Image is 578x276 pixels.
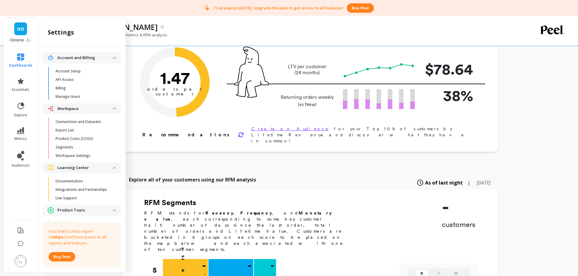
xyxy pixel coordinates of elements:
p: for your Top 10% of customers by Lifetime Revenue and discover what they have in common! [251,126,478,144]
p: Opopop - opopopshop.myshopify.com [10,38,32,42]
p: Product Tours [57,207,113,213]
p: LTV per customer (24 months) [279,64,336,76]
h2: RFM Segments [144,198,350,208]
p: Integrations and Partnerships [56,187,107,192]
p: Your trial is set to expire in Don’t lose access to all reports and features. [49,228,115,246]
p: RFM stands for , , and , each corresponding to some key customer trait: number of days since the ... [144,210,350,252]
b: Frequency [240,211,272,215]
p: Creating Audiences [79,267,113,272]
p: Connections and Datasets [56,119,101,124]
img: navigation item icon [48,106,54,111]
p: customers [442,220,475,229]
p: - [270,261,274,271]
p: Product Costs (COGS) [56,136,93,141]
p: $78.64 [424,58,473,81]
h2: settings [48,28,74,37]
button: Buy peel [49,252,75,261]
img: pal seatted on line [234,47,269,98]
p: Account Setup [56,69,81,74]
img: navigation item icon [48,207,54,213]
img: down caret icon [113,57,116,59]
img: down caret icon [113,167,116,169]
p: 38% [424,84,473,107]
p: Recommendations [142,131,231,138]
span: metrics [14,136,27,141]
p: Billing [56,86,66,91]
p: Live Support [56,196,77,201]
p: Trial expires [DATE]. Upgrade the plan to get access to all features! [213,5,343,11]
img: navigation item icon [48,165,54,170]
p: Segments [56,145,73,150]
span: essentials [12,87,29,92]
strong: 5 days. [52,234,65,240]
tspan: orders per [147,86,202,92]
span: OO [17,25,24,32]
p: Explore all of your customers using our RFM analysis [129,176,256,183]
img: down caret icon [113,108,116,109]
span: As of last night [425,179,463,186]
p: - [202,261,206,271]
p: Workspace Settings [56,153,90,158]
span: explore [14,113,27,118]
img: profile picture [15,255,27,267]
p: API Access [56,77,74,82]
tspan: customer [155,91,194,97]
p: Documentation [56,179,83,184]
p: Returning orders weekly (vs New) [279,94,336,108]
p: Account and Billing [57,55,113,61]
p: - [248,261,252,271]
span: | [468,179,470,186]
a: Create an Audience [251,126,329,131]
p: Export List [56,128,74,133]
img: down caret icon [113,209,116,211]
text: 1.47 [160,68,189,88]
span: [DATE] [476,179,491,186]
p: - [442,198,475,216]
span: dashboards [9,63,32,68]
img: navigation item icon [48,55,54,61]
p: Manage Users [56,94,80,99]
span: audiences [12,163,30,168]
p: Workspace [57,106,113,112]
button: Buy peel [347,3,374,13]
p: Learning Center [57,165,113,171]
b: Recency [205,211,233,215]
